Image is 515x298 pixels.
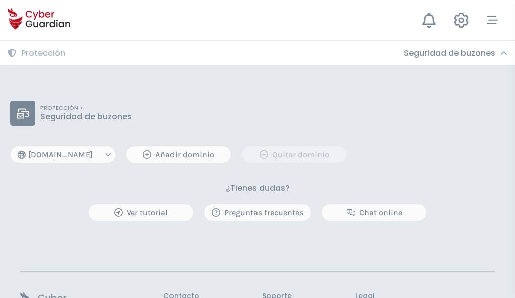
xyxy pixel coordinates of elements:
h3: Seguridad de buzones [404,48,495,58]
div: Ver tutorial [96,207,186,219]
p: PROTECCIÓN > [40,105,132,112]
h3: ¿Tienes dudas? [226,183,290,193]
div: Seguridad de buzones [404,48,507,58]
button: Quitar dominio [241,146,347,163]
div: Añadir dominio [134,149,223,161]
div: Chat online [329,207,419,219]
p: Seguridad de buzones [40,112,132,122]
div: Quitar dominio [249,149,339,161]
button: Preguntas frecuentes [204,204,311,221]
button: Chat online [321,204,427,221]
h3: Protección [21,48,65,58]
div: Preguntas frecuentes [212,207,303,219]
button: Añadir dominio [126,146,231,163]
button: Ver tutorial [88,204,194,221]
